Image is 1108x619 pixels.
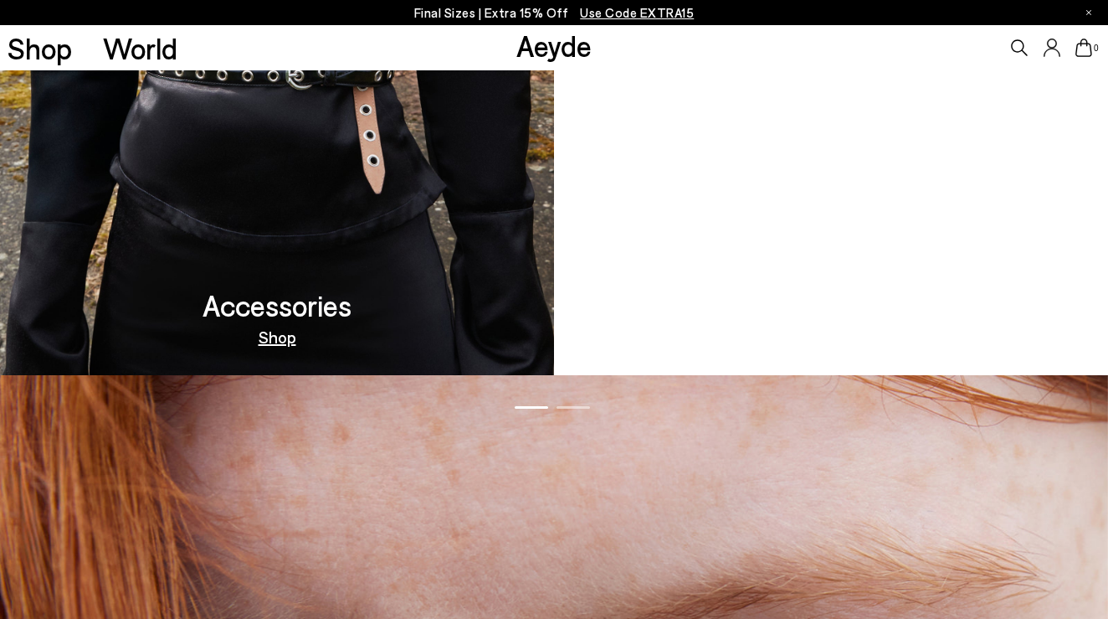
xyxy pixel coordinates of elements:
[1075,39,1092,57] a: 0
[103,34,177,63] a: World
[1092,44,1100,53] span: 0
[516,28,592,63] a: Aeyde
[557,406,590,409] span: Go to slide 2
[515,406,548,409] span: Go to slide 1
[580,5,694,20] span: Navigate to /collections/ss25-final-sizes
[717,291,945,320] h3: Moccasin Capsule
[203,291,351,320] h3: Accessories
[414,3,695,23] p: Final Sizes | Extra 15% Off
[798,328,864,345] a: Out Now
[259,328,296,345] a: Shop
[8,34,72,63] a: Shop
